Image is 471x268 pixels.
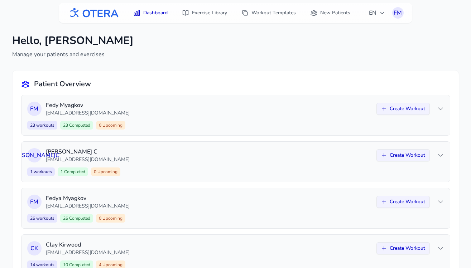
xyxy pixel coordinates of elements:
[178,6,231,19] a: Exercise Library
[237,6,300,19] a: Workout Templates
[30,198,38,206] span: F M
[376,103,430,115] button: Create Workout
[68,122,90,128] span: Completed
[46,156,372,163] p: [EMAIL_ADDRESS][DOMAIN_NAME]
[46,194,372,203] p: Fedya Myagkov
[129,6,172,19] a: Dashboard
[33,169,52,175] span: workouts
[96,121,125,130] span: 0
[58,167,88,176] span: 1
[68,262,90,268] span: Completed
[306,6,355,19] a: New Patients
[27,121,57,130] span: 23
[101,215,122,221] span: Upcoming
[30,104,38,113] span: F M
[34,79,91,89] h2: Patient Overview
[68,215,90,221] span: Completed
[376,242,430,254] button: Create Workout
[369,9,385,17] span: EN
[365,6,389,20] button: EN
[35,215,54,221] span: workouts
[46,203,372,210] p: [EMAIL_ADDRESS][DOMAIN_NAME]
[392,7,404,19] button: FM
[30,244,38,253] span: C K
[12,34,134,47] h1: Hello, [PERSON_NAME]
[91,167,120,176] span: 0
[60,214,93,223] span: 26
[46,109,372,117] p: [EMAIL_ADDRESS][DOMAIN_NAME]
[46,101,372,109] p: Fedy Myagkov
[27,167,55,176] span: 1
[63,169,85,175] span: Completed
[60,121,93,130] span: 23
[101,262,122,268] span: Upcoming
[96,214,125,223] span: 0
[35,262,54,268] span: workouts
[27,214,57,223] span: 26
[12,50,134,59] p: Manage your patients and exercises
[67,5,119,21] img: OTERA logo
[96,169,117,175] span: Upcoming
[376,149,430,161] button: Create Workout
[376,196,430,208] button: Create Workout
[46,249,372,256] p: [EMAIL_ADDRESS][DOMAIN_NAME]
[46,147,372,156] p: [PERSON_NAME] С
[35,122,54,128] span: workouts
[46,240,372,249] p: Clay Kirwood
[9,151,59,160] span: [PERSON_NAME] С
[101,122,122,128] span: Upcoming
